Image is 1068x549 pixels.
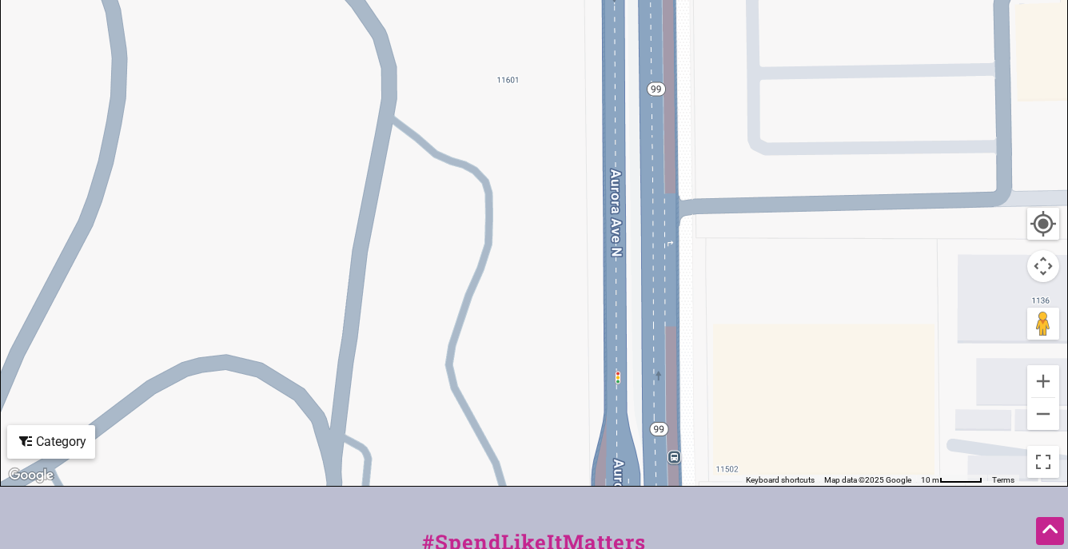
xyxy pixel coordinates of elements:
[992,475,1014,484] a: Terms (opens in new tab)
[1027,398,1059,430] button: Zoom out
[746,475,815,486] button: Keyboard shortcuts
[1027,208,1059,240] button: Your Location
[921,475,939,484] span: 10 m
[1026,444,1061,479] button: Toggle fullscreen view
[1027,308,1059,340] button: Drag Pegman onto the map to open Street View
[916,475,987,486] button: Map Scale: 10 m per 50 pixels
[5,465,58,486] a: Open this area in Google Maps (opens a new window)
[1036,517,1064,545] div: Scroll Back to Top
[1027,365,1059,397] button: Zoom in
[824,475,911,484] span: Map data ©2025 Google
[9,427,94,457] div: Category
[7,425,95,459] div: Filter by category
[1027,250,1059,282] button: Map camera controls
[5,465,58,486] img: Google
